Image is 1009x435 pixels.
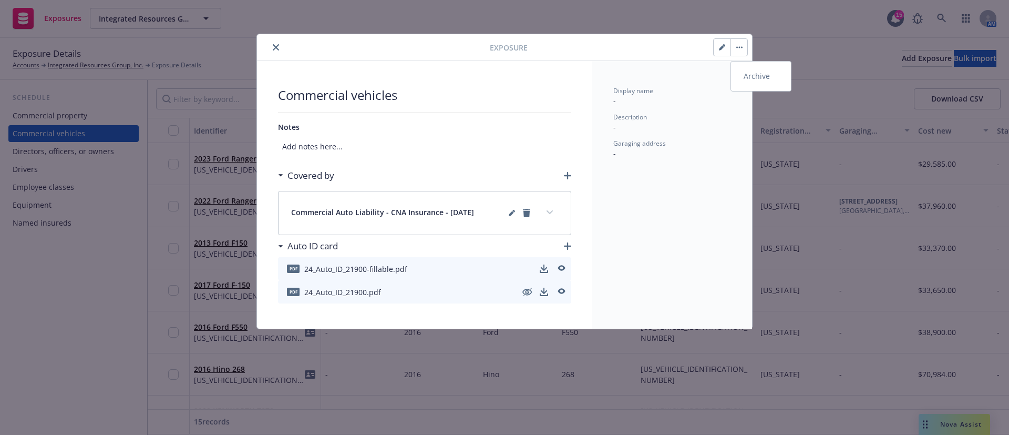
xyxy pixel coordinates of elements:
a: download [538,286,550,298]
a: download [538,262,550,275]
a: preview [554,286,567,298]
span: - [613,96,616,106]
span: Exposure [490,42,528,53]
span: pdf [287,265,300,272]
div: Covered by [278,169,334,183]
span: 24_Auto_ID_21900-fillable.pdf [304,264,407,275]
span: Commercial vehicles [278,86,571,104]
a: remove [520,207,533,219]
div: Auto ID card [278,239,338,253]
div: Commercial Auto Liability - CNA Insurance - [DATE]editPencilremoveexpand content [279,191,571,235]
a: preview [554,262,567,275]
span: pdf [287,288,300,296]
h3: Covered by [287,169,334,183]
span: Notes [278,122,300,132]
span: Add notes here... [278,137,571,156]
span: Garaging address [613,139,666,148]
span: 24_Auto_ID_21900.pdf [304,287,381,298]
a: hidden [521,286,533,298]
span: Description [613,113,647,122]
a: editPencil [506,207,518,219]
span: Commercial Auto Liability - CNA Insurance - [DATE] [291,207,474,219]
h3: Auto ID card [287,239,338,253]
button: expand content [541,204,558,221]
span: Display name [613,86,653,95]
span: - [613,122,616,132]
span: - [613,148,616,158]
button: close [270,41,282,54]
